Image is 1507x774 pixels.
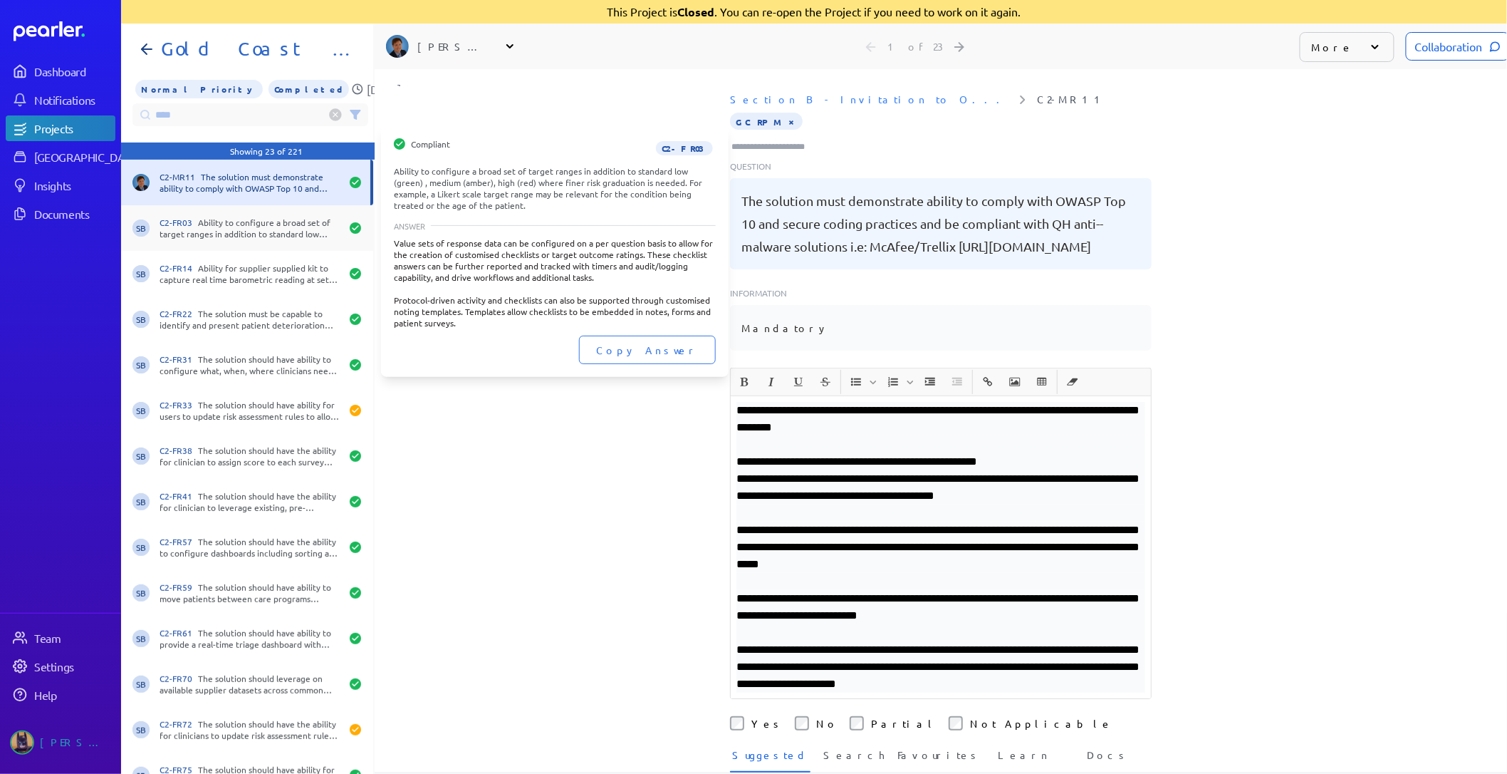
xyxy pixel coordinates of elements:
span: C2-FR22 [160,308,198,319]
span: C2-FR03 [656,141,713,155]
img: Tung Nguyen [10,731,34,755]
span: Reference Number: C2-MR11 [1031,86,1112,113]
div: The solution should have ability to provide a real-time triage dashboard with easy to identify ri... [160,627,340,650]
div: Projects [34,121,114,135]
span: Shelly Badiala [132,539,150,556]
img: Sam Blight [132,174,150,191]
span: C2-FR41 [160,490,198,502]
span: C2-FR57 [160,536,198,547]
a: [GEOGRAPHIC_DATA] [6,144,115,170]
button: Insert Image [1003,370,1027,394]
button: Insert table [1030,370,1054,394]
div: The solution should have the ability for clinician to leverage existing, pre-configured care path... [160,490,340,513]
p: Information [730,287,1152,299]
div: Showing 23 of 221 [231,145,303,157]
div: The solution should have ability for users to update risk assessment rules to allow them to be co... [160,399,340,422]
pre: Mandatory [741,316,829,339]
input: Type here to add tags [730,140,818,154]
span: Increase Indent [917,370,943,394]
span: Shelly Badiala [132,265,150,282]
span: Shelly Badiala [132,220,150,237]
span: Insert table [1029,370,1055,394]
label: Not Applicable [970,716,1112,731]
span: Document: Section B - Invitation to Offer Response Schedule Alcidion.docx [724,86,1014,113]
button: Increase Indent [918,370,942,394]
a: Insights [6,172,115,198]
span: All Questions Completed [268,80,349,98]
div: The solution should have ability to configure what, when, where clinicians need to receive notifi... [160,354,340,376]
div: The solution must be capable to identify and present patient deterioration triggers using biometr... [160,308,340,331]
div: The solution should have the ability for clinician to assign score to each survey question to wei... [160,445,340,468]
h1: Gold Coast RPM - due 24 May [155,38,350,61]
span: Shelly Badiala [132,493,150,510]
div: The solution should have the ability for clinicians to update risk assessment rules to allow them... [160,718,340,741]
span: C2-FR31 [160,354,198,365]
p: More [1312,40,1354,54]
span: C2-FR59 [160,582,198,593]
span: Insert Image [1002,370,1028,394]
div: Dashboard [34,64,114,78]
span: Insert Ordered List [880,370,916,394]
span: Bold [731,370,757,394]
span: Search [823,748,885,771]
span: Insert link [975,370,1001,394]
span: Shelly Badiala [132,676,150,693]
strong: Closed [678,4,715,19]
button: Insert Ordered List [881,370,905,394]
span: Learn [998,748,1050,771]
a: Documents [6,201,115,227]
span: C2-FR72 [160,718,198,730]
span: C2-FR61 [160,627,198,639]
p: [DATE] [367,81,401,98]
span: Shelly Badiala [132,356,150,373]
div: The solution must demonstrate ability to comply with OWASP Top 10 and secure coding practices and... [160,171,340,194]
span: C2-FR38 [160,445,198,456]
div: The solution should have ability to move patients between care programs allowing for multi-acuity... [160,582,340,604]
button: Tag at index 0 with value GCRPM focussed. Press backspace to remove [786,114,797,128]
button: Strike through [813,370,838,394]
span: Shelly Badiala [132,448,150,465]
a: Tung Nguyen's photo[PERSON_NAME] [6,725,115,760]
button: Clear Formatting [1060,370,1085,394]
span: Suggested [732,748,808,771]
div: [PERSON_NAME] [417,39,489,53]
span: Shelly Badiala [132,311,150,328]
div: Settings [34,659,114,674]
span: Clear Formatting [1060,370,1085,394]
a: Settings [6,654,115,679]
a: Projects [6,115,115,141]
label: No [816,716,838,731]
span: Insert Unordered List [843,370,879,394]
label: Yes [751,716,783,731]
span: Shelly Badiala [132,721,150,738]
div: Ability to configure a broad set of target ranges in addition to standard low (green) , medium (a... [394,165,716,211]
span: Shelly Badiala [132,584,150,602]
span: Shelly Badiala [132,630,150,647]
span: C2-FR33 [160,399,198,411]
a: Dashboard [14,21,115,41]
pre: The solution must demonstrate ability to comply with OWASP Top 10 and secure coding practices and... [741,190,1140,258]
span: Compliant [411,138,450,156]
div: 1 of 23 [888,40,944,53]
button: Insert link [976,370,1000,394]
span: C2-MR11 [160,171,201,182]
span: C2-FR70 [160,673,198,684]
span: Shelly Badiala [132,402,150,419]
a: Notifications [6,87,115,113]
span: C2-FR14 [160,262,198,274]
div: Notifications [34,93,114,107]
span: Copy Answer [596,343,699,357]
button: Underline [786,370,810,394]
label: Partial [871,716,937,731]
div: [PERSON_NAME] [40,731,111,755]
a: Dashboard [6,58,115,84]
div: Documents [34,207,114,221]
span: Favourites [897,748,981,771]
span: Italic [758,370,784,394]
p: Question [730,160,1152,172]
div: The solution should have the ability to configure dashboards including sorting and filtering of r... [160,536,340,559]
span: C2-FR03 [160,217,198,228]
img: Sam Blight [386,35,409,58]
